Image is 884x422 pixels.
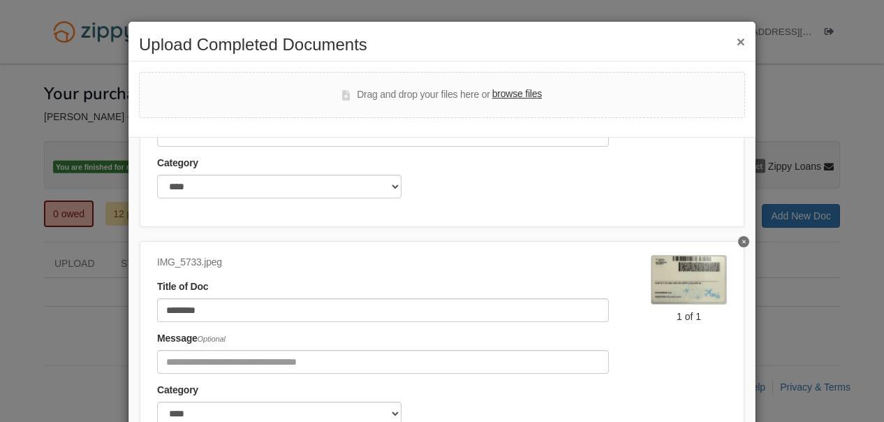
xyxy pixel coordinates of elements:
[157,279,208,295] label: Title of Doc
[157,255,609,270] div: IMG_5733.jpeg
[157,350,609,374] input: Include any comments on this document
[157,156,198,171] label: Category
[157,331,226,347] label: Message
[139,36,745,54] h2: Upload Completed Documents
[157,298,609,322] input: Document Title
[737,34,745,49] button: ×
[198,335,226,343] span: Optional
[738,236,749,247] button: Delete IMG_5733
[157,175,402,198] select: Category
[651,310,727,323] div: 1 of 1
[342,87,542,103] div: Drag and drop your files here or
[157,383,198,398] label: Category
[651,255,727,305] img: IMG_5733.jpeg
[492,87,542,102] label: browse files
